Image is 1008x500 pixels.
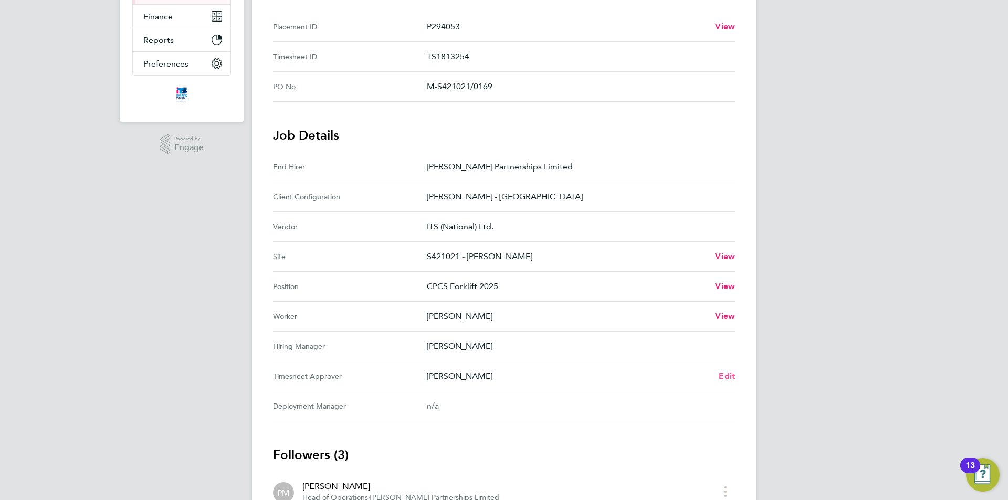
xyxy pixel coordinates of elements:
[966,458,1000,492] button: Open Resource Center, 13 new notifications
[427,50,727,63] p: TS1813254
[174,86,189,103] img: itsconstruction-logo-retina.png
[273,310,427,323] div: Worker
[273,370,427,382] div: Timesheet Approver
[427,340,727,353] p: [PERSON_NAME]
[132,86,231,103] a: Go to home page
[133,52,230,75] button: Preferences
[715,281,735,291] span: View
[427,310,707,323] p: [PERSON_NAME]
[143,59,188,69] span: Preferences
[715,311,735,321] span: View
[273,280,427,293] div: Position
[133,28,230,51] button: Reports
[427,370,710,382] p: [PERSON_NAME]
[160,134,204,154] a: Powered byEngage
[427,161,727,173] p: [PERSON_NAME] Partnerships Limited
[273,161,427,173] div: End Hirer
[273,250,427,263] div: Site
[133,5,230,28] button: Finance
[715,20,735,33] a: View
[427,220,727,233] p: ITS (National) Ltd.
[302,480,499,493] div: [PERSON_NAME]
[716,483,735,499] button: timesheet menu
[273,340,427,353] div: Hiring Manager
[174,134,204,143] span: Powered by
[427,250,707,263] p: S421021 - [PERSON_NAME]
[427,20,707,33] p: P294053
[277,487,290,498] span: PM
[427,80,727,93] p: M-S421021/0169
[273,220,427,233] div: Vendor
[143,12,173,22] span: Finance
[427,400,718,412] div: n/a
[715,22,735,31] span: View
[273,400,427,412] div: Deployment Manager
[427,190,727,203] p: [PERSON_NAME] - [GEOGRAPHIC_DATA]
[273,50,427,63] div: Timesheet ID
[427,280,707,293] p: CPCS Forklift 2025
[174,143,204,152] span: Engage
[273,190,427,203] div: Client Configuration
[273,127,735,144] h3: Job Details
[715,280,735,293] a: View
[715,250,735,263] a: View
[273,446,735,463] h3: Followers (3)
[719,371,735,381] span: Edit
[273,20,427,33] div: Placement ID
[719,370,735,382] a: Edit
[715,251,735,261] span: View
[965,465,975,479] div: 13
[715,310,735,323] a: View
[143,35,174,45] span: Reports
[273,80,427,93] div: PO No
